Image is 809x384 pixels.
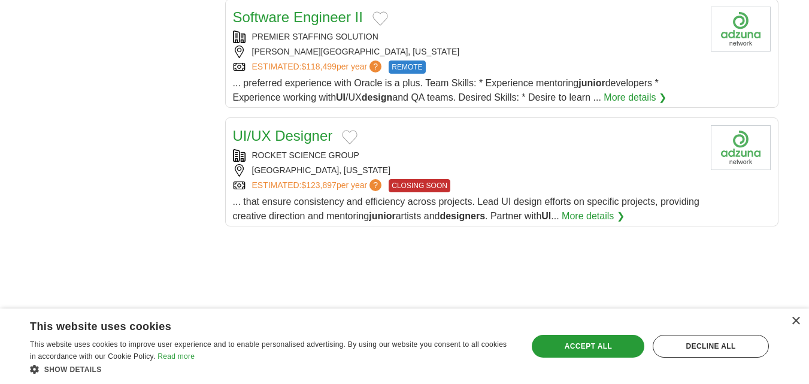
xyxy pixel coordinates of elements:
strong: junior [578,78,605,88]
div: This website uses cookies [30,316,483,334]
img: Company logo [711,125,771,170]
a: Software Engineer II [233,9,363,25]
span: ? [369,61,381,72]
a: More details ❯ [604,90,666,105]
a: UI/UX Designer [233,128,333,144]
div: Accept all [532,335,644,358]
span: ? [369,179,381,191]
div: Show details [30,363,513,375]
span: $118,499 [301,62,336,71]
strong: UI [336,92,346,102]
span: This website uses cookies to improve user experience and to enable personalised advertising. By u... [30,340,507,361]
div: PREMIER STAFFING SOLUTION [233,31,701,43]
div: [GEOGRAPHIC_DATA], [US_STATE] [233,164,701,177]
div: [PERSON_NAME][GEOGRAPHIC_DATA], [US_STATE] [233,46,701,58]
button: Add to favorite jobs [372,11,388,26]
button: Add to favorite jobs [342,130,357,144]
strong: UI [541,211,551,221]
img: Company logo [711,7,771,52]
span: Show details [44,365,102,374]
a: ESTIMATED:$118,499per year? [252,61,384,74]
div: ROCKET SCIENCE GROUP [233,149,701,162]
span: REMOTE [389,61,425,74]
a: ESTIMATED:$123,897per year? [252,179,384,192]
span: ... that ensure consistency and efficiency across projects. Lead UI design efforts on specific pr... [233,196,699,221]
span: CLOSING SOON [389,179,450,192]
strong: junior [369,211,395,221]
strong: design [362,92,393,102]
div: Close [791,317,800,326]
span: ... preferred experience with Oracle is a plus. Team Skills: * Experience mentoring developers * ... [233,78,659,102]
span: $123,897 [301,180,336,190]
strong: designers [440,211,485,221]
div: Decline all [653,335,769,358]
a: More details ❯ [562,209,625,223]
a: Read more, opens a new window [157,352,195,361]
